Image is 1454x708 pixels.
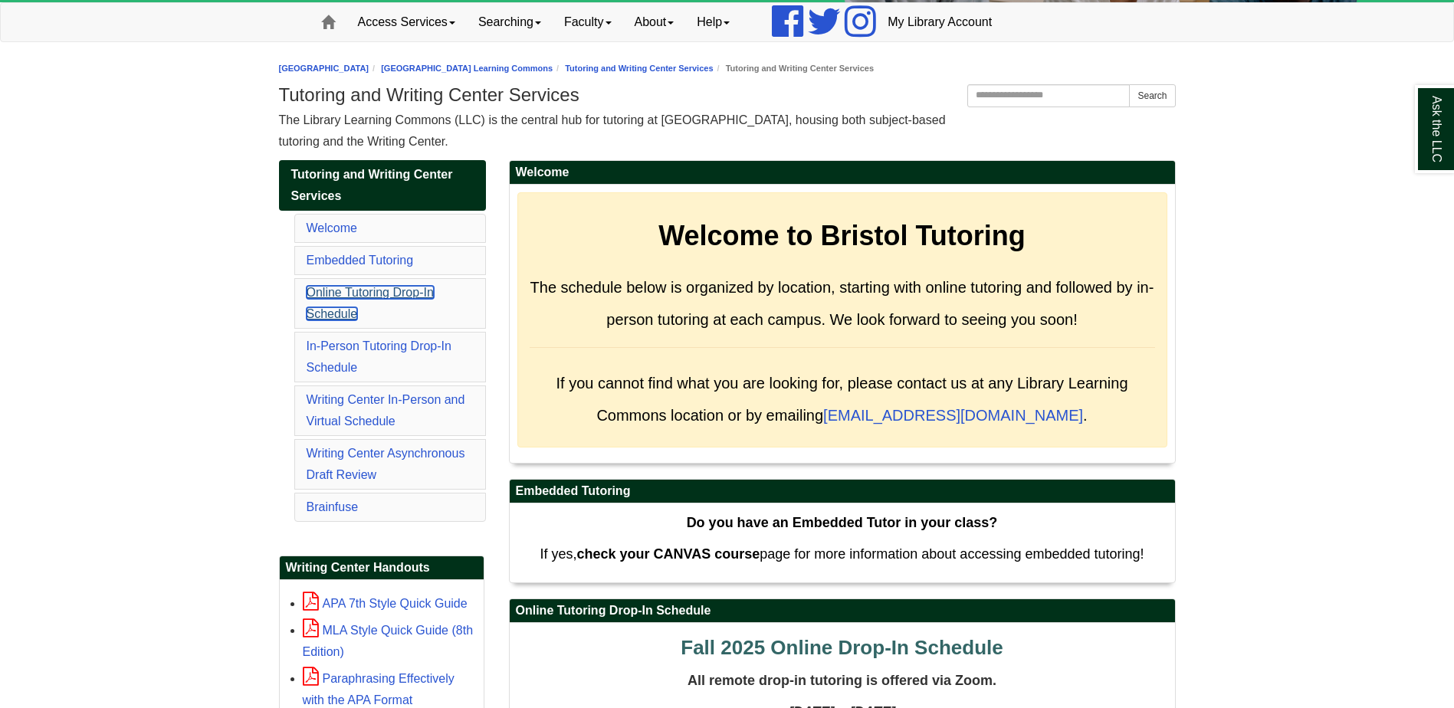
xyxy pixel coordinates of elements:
[381,64,553,73] a: [GEOGRAPHIC_DATA] Learning Commons
[307,393,465,428] a: Writing Center In-Person and Virtual Schedule
[307,500,359,513] a: Brainfuse
[823,407,1083,424] a: [EMAIL_ADDRESS][DOMAIN_NAME]
[279,61,1176,76] nav: breadcrumb
[467,3,553,41] a: Searching
[279,160,486,211] a: Tutoring and Writing Center Services
[688,673,996,688] span: All remote drop-in tutoring is offered via Zoom.
[510,599,1175,623] h2: Online Tutoring Drop-In Schedule
[658,220,1026,251] strong: Welcome to Bristol Tutoring
[714,61,874,76] li: Tutoring and Writing Center Services
[687,515,998,530] strong: Do you have an Embedded Tutor in your class?
[303,624,474,658] a: MLA Style Quick Guide (8th Edition)
[280,556,484,580] h2: Writing Center Handouts
[510,480,1175,503] h2: Embedded Tutoring
[510,161,1175,185] h2: Welcome
[1129,84,1175,107] button: Search
[530,279,1154,328] span: The schedule below is organized by location, starting with online tutoring and followed by in-per...
[576,546,760,562] strong: check your CANVAS course
[685,3,741,41] a: Help
[303,597,468,610] a: APA 7th Style Quick Guide
[279,64,369,73] a: [GEOGRAPHIC_DATA]
[303,672,455,706] a: Paraphrasing Effectively with the APA Format
[553,3,623,41] a: Faculty
[307,339,451,374] a: In-Person Tutoring Drop-In Schedule
[291,168,453,202] span: Tutoring and Writing Center Services
[876,3,1003,41] a: My Library Account
[346,3,467,41] a: Access Services
[307,286,434,320] a: Online Tutoring Drop-In Schedule
[307,221,357,234] a: Welcome
[556,375,1127,424] span: If you cannot find what you are looking for, please contact us at any Library Learning Commons lo...
[623,3,686,41] a: About
[681,636,1003,659] span: Fall 2025 Online Drop-In Schedule
[565,64,713,73] a: Tutoring and Writing Center Services
[307,447,465,481] a: Writing Center Asynchronous Draft Review
[279,113,946,148] span: The Library Learning Commons (LLC) is the central hub for tutoring at [GEOGRAPHIC_DATA], housing ...
[307,254,414,267] a: Embedded Tutoring
[540,546,1144,562] span: If yes, page for more information about accessing embedded tutoring!
[279,84,1176,106] h1: Tutoring and Writing Center Services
